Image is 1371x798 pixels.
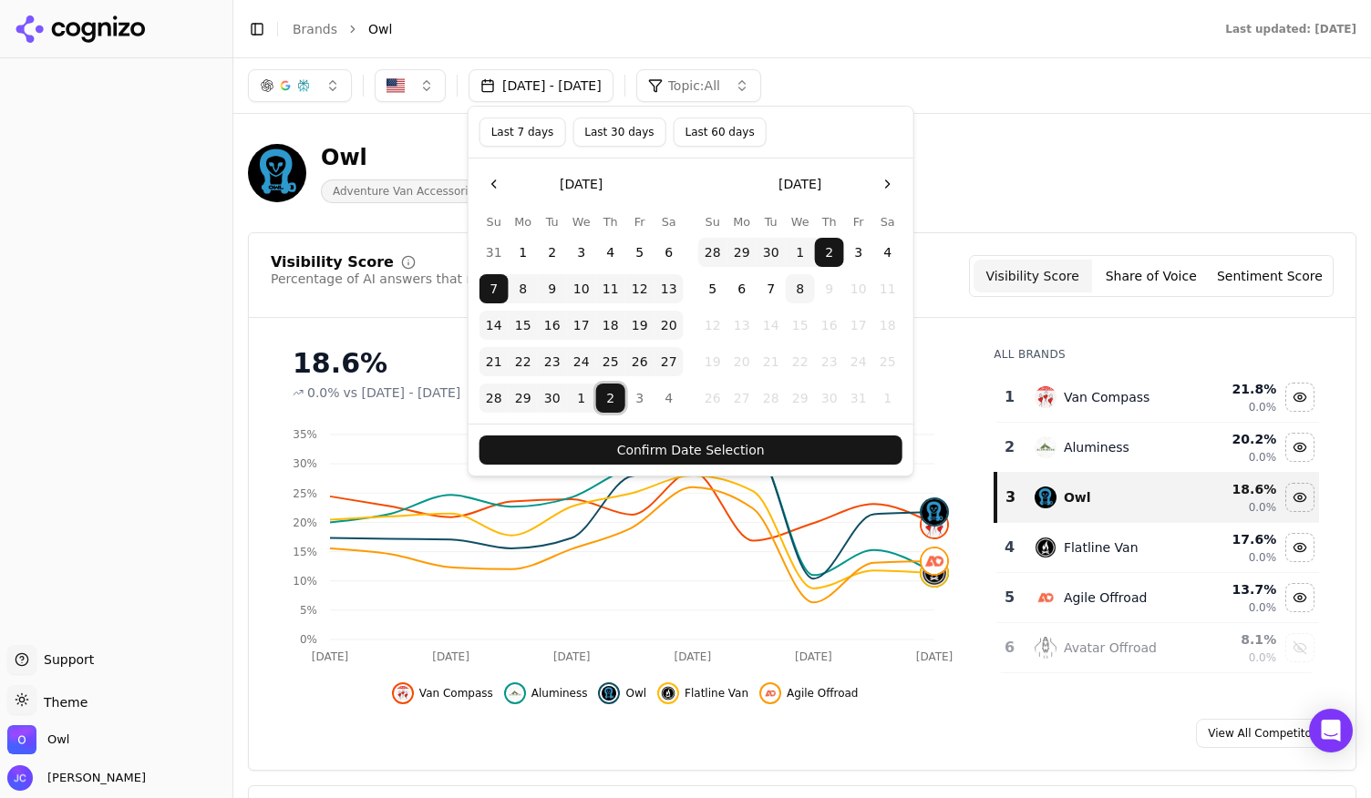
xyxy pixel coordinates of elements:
[698,213,727,230] th: Sunday
[538,274,567,303] button: Tuesday, September 9th, 2025, selected
[553,650,591,663] tspan: [DATE]
[1194,380,1276,398] div: 21.8 %
[293,347,957,380] div: 18.6%
[625,311,655,340] button: Friday, September 19th, 2025, selected
[1285,583,1314,612] button: Hide agile offroad data
[625,347,655,376] button: Friday, September 26th, 2025, selected
[469,69,613,102] button: [DATE] - [DATE]
[625,274,655,303] button: Friday, September 12th, 2025, selected
[271,255,394,270] div: Visibility Score
[815,213,844,230] th: Thursday
[596,311,625,340] button: Thursday, September 18th, 2025, selected
[655,274,684,303] button: Saturday, September 13th, 2025, selected
[795,650,832,663] tspan: [DATE]
[572,118,665,147] button: Last 30 days
[815,238,844,267] button: Thursday, October 2nd, 2025, selected
[567,238,596,267] button: Wednesday, September 3rd, 2025
[873,238,902,267] button: Saturday, October 4th, 2025
[509,347,538,376] button: Monday, September 22nd, 2025, selected
[1285,383,1314,412] button: Hide van compass data
[538,238,567,267] button: Tuesday, September 2nd, 2025
[1064,488,1091,506] div: Owl
[995,623,1319,673] tr: 6avatar offroadAvatar Offroad8.1%0.0%Show avatar offroad data
[479,311,509,340] button: Sunday, September 14th, 2025, selected
[596,384,625,413] button: Thursday, October 2nd, 2025, selected
[1035,637,1057,659] img: avatar offroad
[7,765,33,791] img: Jeff Clemishaw
[248,144,306,202] img: Owl
[479,118,566,147] button: Last 7 days
[479,213,509,230] th: Sunday
[698,238,727,267] button: Sunday, September 28th, 2025, selected
[509,213,538,230] th: Monday
[625,213,655,230] th: Friday
[668,77,720,95] span: Topic: All
[727,213,757,230] th: Monday
[509,311,538,340] button: Monday, September 15th, 2025, selected
[1064,438,1129,456] div: Aluminess
[1249,400,1277,414] span: 0.0%
[7,765,146,791] button: Open user button
[655,384,684,413] button: Saturday, October 4th, 2025
[293,517,317,529] tspan: 20%
[1196,719,1334,748] a: View All Competitors
[307,384,340,402] span: 0.0%
[727,238,757,267] button: Monday, September 29th, 2025, selected
[786,274,815,303] button: Today, Wednesday, October 8th, 2025
[344,384,461,402] span: vs [DATE] - [DATE]
[1194,580,1276,598] div: 13.7 %
[1003,436,1016,458] div: 2
[1064,639,1157,657] div: Avatar Offroad
[1194,430,1276,448] div: 20.2 %
[655,213,684,230] th: Saturday
[36,695,88,710] span: Theme
[567,213,596,230] th: Wednesday
[787,686,858,701] span: Agile Offroad
[1003,637,1016,659] div: 6
[1005,486,1016,508] div: 3
[368,20,392,38] span: Owl
[479,274,509,303] button: Sunday, September 7th, 2025, selected
[1035,436,1057,458] img: aluminess
[596,213,625,230] th: Thursday
[994,373,1319,673] div: Data table
[509,274,538,303] button: Monday, September 8th, 2025, selected
[994,347,1319,362] div: All Brands
[419,686,493,701] span: Van Compass
[1035,486,1057,508] img: owl
[504,682,588,704] button: Hide aluminess data
[625,238,655,267] button: Friday, September 5th, 2025
[1003,587,1016,609] div: 5
[757,274,786,303] button: Tuesday, October 7th, 2025
[1035,587,1057,609] img: agile offroad
[844,238,873,267] button: Friday, October 3rd, 2025
[596,238,625,267] button: Thursday, September 4th, 2025
[1285,483,1314,512] button: Hide owl data
[922,499,947,525] img: owl
[479,238,509,267] button: Sunday, August 31st, 2025
[1194,480,1276,498] div: 18.6 %
[602,686,616,701] img: owl
[479,213,684,413] table: September 2025
[300,633,317,646] tspan: 0%
[40,770,146,786] span: [PERSON_NAME]
[7,725,36,754] img: Owl
[1035,386,1057,408] img: van compass
[922,548,947,574] img: agile offroad
[655,238,684,267] button: Saturday, September 6th, 2025
[657,682,748,704] button: Hide flatline van data
[479,384,509,413] button: Sunday, September 28th, 2025, selected
[567,274,596,303] button: Wednesday, September 10th, 2025, selected
[293,22,337,36] a: Brands
[598,682,646,704] button: Hide owl data
[1064,388,1149,406] div: Van Compass
[293,20,1189,38] nav: breadcrumb
[293,575,317,588] tspan: 10%
[321,143,492,172] div: Owl
[786,213,815,230] th: Wednesday
[727,274,757,303] button: Monday, October 6th, 2025
[995,423,1319,473] tr: 2aluminessAluminess20.2%0.0%Hide aluminess data
[995,573,1319,623] tr: 5agile offroadAgile Offroad13.7%0.0%Hide agile offroad data
[509,238,538,267] button: Monday, September 1st, 2025
[508,686,522,701] img: aluminess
